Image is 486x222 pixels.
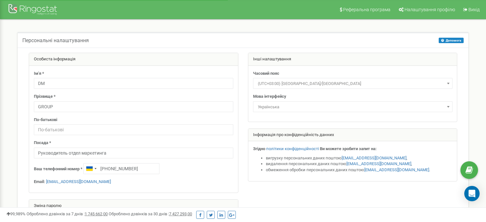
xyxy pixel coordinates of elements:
div: Інформація про конфіденційність данних [248,129,457,142]
div: Open Intercom Messenger [464,186,480,201]
input: Прізвище [34,101,233,112]
h5: Персональні налаштування [22,38,89,43]
label: Мова інтерфейсу [253,94,286,100]
label: Ваш телефонний номер * [34,166,82,172]
u: 7 427 293,00 [169,211,192,216]
li: обмеження обробки персональних даних поштою . [266,167,452,173]
u: 1 745 662,00 [85,211,108,216]
div: Інші налаштування [248,53,457,66]
span: (UTC+03:00) Europe/Kiev [253,78,452,89]
input: Посада [34,148,233,158]
label: По-батькові [34,117,57,123]
strong: Email: [34,179,45,184]
span: Реферальна програма [343,7,390,12]
a: [EMAIL_ADDRESS][DOMAIN_NAME] [342,156,406,160]
span: (UTC+03:00) Europe/Kiev [255,79,450,88]
span: Налаштування профілю [405,7,455,12]
label: Ім'я * [34,71,44,77]
span: 99,989% [6,211,26,216]
strong: Згідно [253,146,265,151]
label: Посада * [34,140,51,146]
li: видалення персональних даних поштою , [266,161,452,167]
div: Особиста інформація [29,53,238,66]
a: [EMAIL_ADDRESS][DOMAIN_NAME] [364,167,429,172]
input: Ім'я [34,78,233,89]
input: +1-800-555-55-55 [83,163,159,174]
span: Оброблено дзвінків за 30 днів : [109,211,192,216]
input: По-батькові [34,124,233,135]
label: Часовий пояс [253,71,279,77]
label: Прізвище * [34,94,56,100]
span: Оброблено дзвінків за 7 днів : [27,211,108,216]
a: політики конфіденційності [266,146,319,151]
a: [EMAIL_ADDRESS][DOMAIN_NAME] [346,161,411,166]
div: Telephone country code [84,164,98,174]
button: Допомога [439,38,464,43]
span: Українська [253,101,452,112]
strong: Ви можете зробити запит на: [320,146,377,151]
div: Зміна паролю [29,200,238,212]
span: Вихід [468,7,480,12]
li: вигрузку персональних даних поштою , [266,155,452,161]
span: Українська [255,103,450,111]
a: [EMAIL_ADDRESS][DOMAIN_NAME] [46,179,111,184]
